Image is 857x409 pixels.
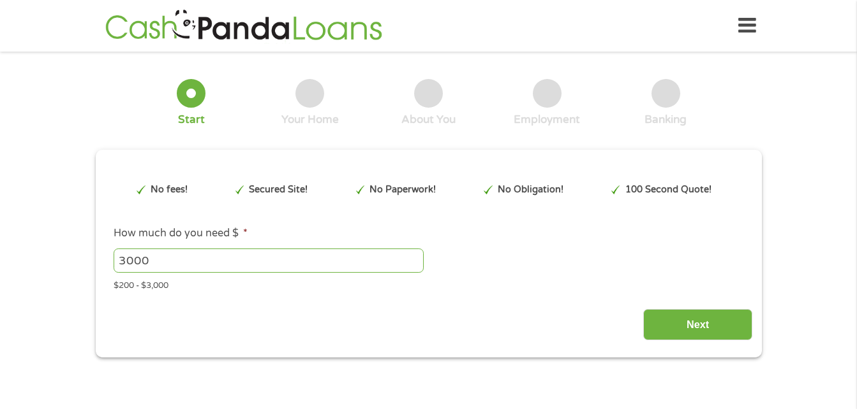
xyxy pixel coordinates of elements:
[151,183,188,197] p: No fees!
[498,183,563,197] p: No Obligation!
[114,227,248,240] label: How much do you need $
[514,113,580,127] div: Employment
[645,113,687,127] div: Banking
[625,183,712,197] p: 100 Second Quote!
[114,275,743,292] div: $200 - $3,000
[178,113,205,127] div: Start
[401,113,456,127] div: About You
[101,8,386,44] img: GetLoanNow Logo
[281,113,339,127] div: Your Home
[249,183,308,197] p: Secured Site!
[643,309,752,340] input: Next
[369,183,436,197] p: No Paperwork!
